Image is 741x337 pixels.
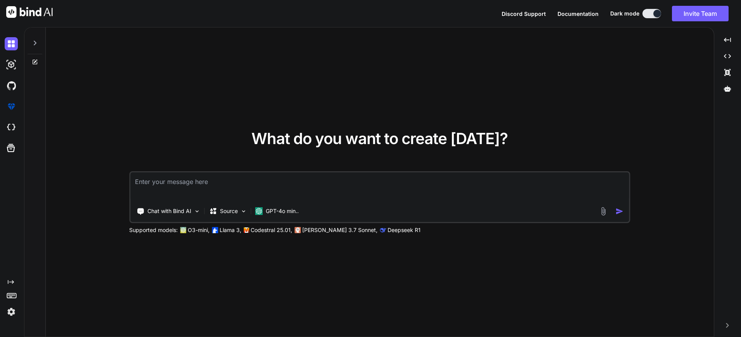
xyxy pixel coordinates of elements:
img: cloudideIcon [5,121,18,134]
img: Pick Tools [194,208,200,215]
button: Discord Support [502,10,546,18]
img: darkAi-studio [5,58,18,71]
img: claude [380,227,386,233]
img: Pick Models [240,208,247,215]
img: icon [615,207,623,215]
p: GPT-4o min.. [266,207,299,215]
p: Source [220,207,238,215]
span: What do you want to create [DATE]? [251,129,508,148]
img: premium [5,100,18,113]
button: Invite Team [672,6,729,21]
p: Deepseek R1 [388,226,421,234]
p: Llama 3, [220,226,241,234]
p: [PERSON_NAME] 3.7 Sonnet, [302,226,377,234]
p: Supported models: [129,226,178,234]
p: Codestral 25.01, [251,226,292,234]
img: settings [5,305,18,318]
p: O3-mini, [188,226,209,234]
img: GPT-4o mini [255,207,263,215]
span: Documentation [557,10,599,17]
img: githubDark [5,79,18,92]
img: darkChat [5,37,18,50]
button: Documentation [557,10,599,18]
img: Llama2 [212,227,218,233]
span: Dark mode [610,10,639,17]
img: attachment [599,207,608,216]
img: claude [294,227,301,233]
img: Bind AI [6,6,53,18]
img: Mistral-AI [244,227,249,233]
p: Chat with Bind AI [147,207,191,215]
img: GPT-4 [180,227,186,233]
span: Discord Support [502,10,546,17]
